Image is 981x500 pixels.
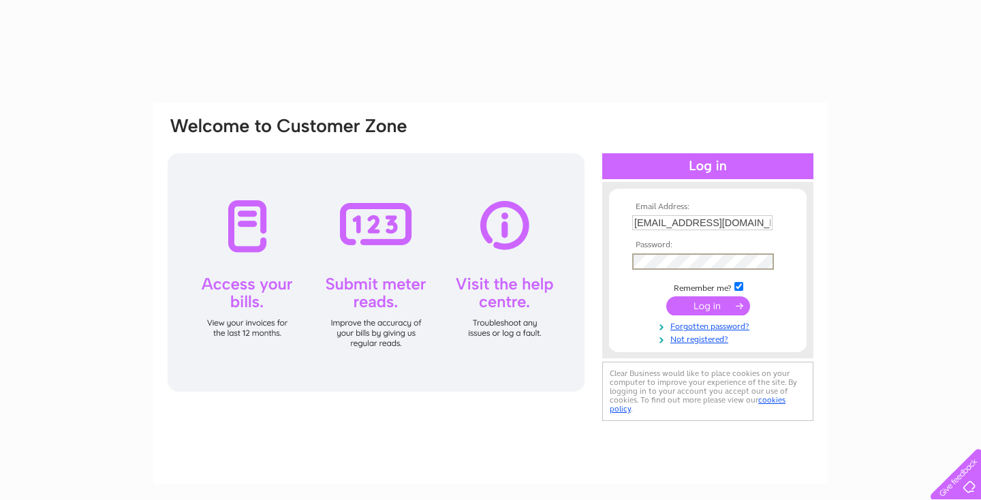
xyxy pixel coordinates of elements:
td: Remember me? [629,280,787,294]
input: Submit [666,296,750,315]
a: cookies policy [610,395,785,413]
div: Clear Business would like to place cookies on your computer to improve your experience of the sit... [602,362,813,421]
a: Not registered? [632,332,787,345]
th: Email Address: [629,202,787,212]
th: Password: [629,240,787,250]
a: Forgotten password? [632,319,787,332]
